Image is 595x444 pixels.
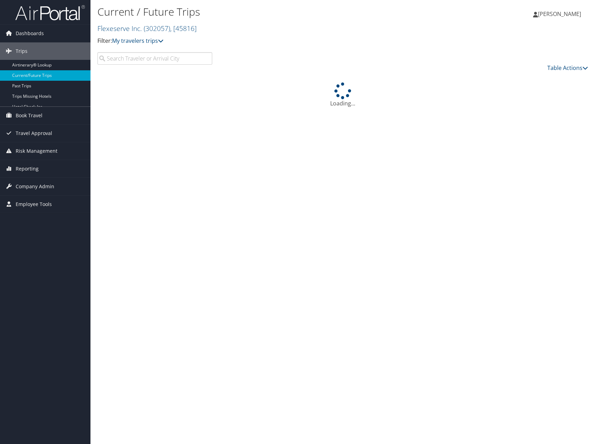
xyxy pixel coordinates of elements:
span: ( 302057 ) [144,24,170,33]
div: Loading... [97,82,588,108]
span: Travel Approval [16,125,52,142]
span: Book Travel [16,107,42,124]
span: Employee Tools [16,196,52,213]
span: Dashboards [16,25,44,42]
span: Company Admin [16,178,54,195]
a: My travelers trips [112,37,164,45]
img: airportal-logo.png [15,5,85,21]
p: Filter: [97,37,425,46]
span: Risk Management [16,142,57,160]
span: , [ 45816 ] [170,24,197,33]
input: Search Traveler or Arrival City [97,52,212,65]
span: Trips [16,42,27,60]
span: Reporting [16,160,39,177]
h1: Current / Future Trips [97,5,425,19]
span: [PERSON_NAME] [538,10,581,18]
a: [PERSON_NAME] [533,3,588,24]
a: Table Actions [547,64,588,72]
a: Flexeserve Inc. [97,24,197,33]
